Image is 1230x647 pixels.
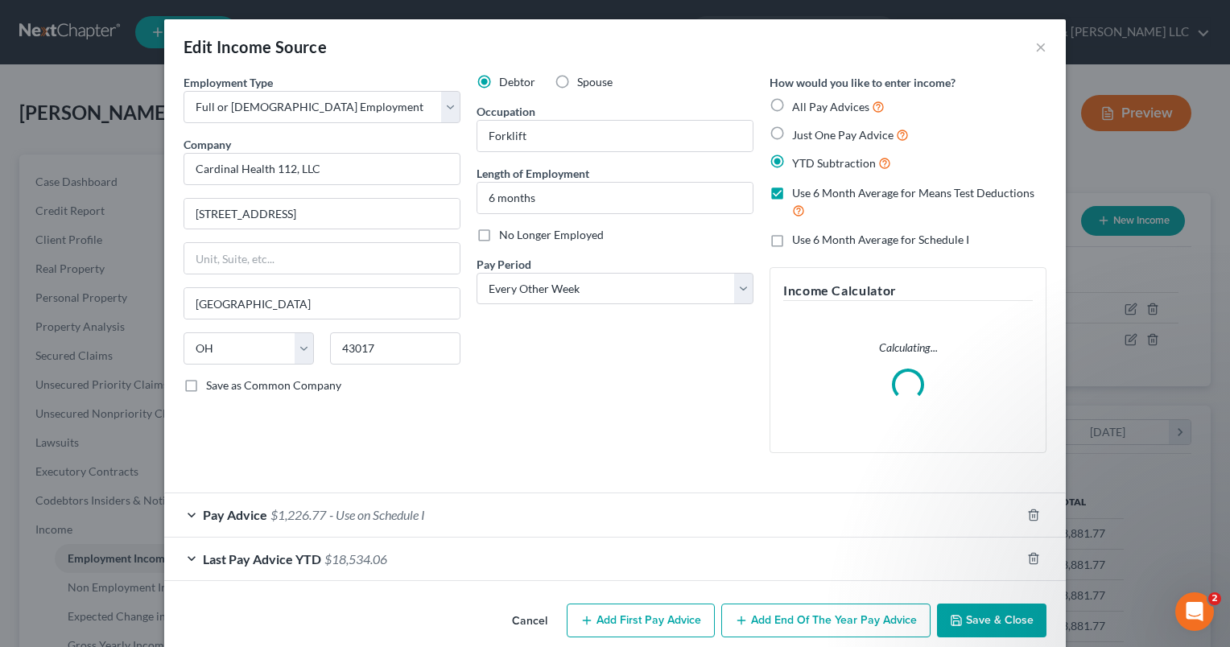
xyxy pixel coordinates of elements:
span: All Pay Advices [792,100,869,113]
div: No, those are the main ones and I'm happy to see that 106D is updated. Thank you for the update. [58,415,309,482]
button: Home [281,6,312,37]
p: Calculating... [783,340,1033,356]
div: No, those are the main ones and I'm happy to see that 106D is updated. Thank you for the update. [71,425,296,472]
span: Pay Period [477,258,531,271]
span: $1,226.77 [270,507,326,522]
div: Edit Income Source [184,35,327,58]
div: Courtney says… [13,122,309,265]
span: - Use on Schedule I [329,507,425,522]
button: Send a message… [276,517,302,543]
div: Were there any other forms you were waiting on? The rest should already be dynamic in the app. [26,345,251,393]
img: Profile image for Operator [46,9,72,35]
div: Katie says… [13,265,309,415]
label: Occupation [477,103,535,120]
div: Any update on the dynamic forms? I have details disclosed on a business interest and it is frustr... [58,122,309,252]
span: Spouse [577,75,613,89]
div: Any update on the dynamic forms? I have details disclosed on a business interest and it is frustr... [71,132,296,242]
button: go back [10,6,41,37]
div: Hi [PERSON_NAME]! Our Development Team is still working on this at the moment. We will update you... [13,5,264,87]
div: We're in the final stages of testing 107 and 106AB. I would anticipate [DATE] or [DATE] for those... [13,265,264,402]
span: Save as Common Company [206,378,341,392]
span: No Longer Employed [499,228,604,241]
iframe: Intercom live chat [1175,592,1214,631]
span: Use 6 Month Average for Means Test Deductions [792,186,1034,200]
input: Enter city... [184,288,460,319]
button: Gif picker [51,524,64,537]
label: Length of Employment [477,165,589,182]
button: Upload attachment [76,524,89,537]
span: YTD Subtraction [792,156,876,170]
span: Company [184,138,231,151]
span: Debtor [499,75,535,89]
span: $18,534.06 [324,551,387,567]
button: × [1035,37,1046,56]
input: Unit, Suite, etc... [184,243,460,274]
button: Cancel [499,605,560,637]
h5: Income Calculator [783,281,1033,301]
button: Add End of the Year Pay Advice [721,604,931,637]
input: Enter zip... [330,332,460,365]
span: Last Pay Advice YTD [203,551,321,567]
div: [DATE] [13,101,309,122]
input: Search company by name... [184,153,460,185]
label: How would you like to enter income? [770,74,956,91]
span: Use 6 Month Average for Schedule I [792,233,969,246]
span: Employment Type [184,76,273,89]
span: Pay Advice [203,507,267,522]
div: We're in the final stages of testing 107 and 106AB. I would anticipate [DATE] or [DATE] for those... [26,274,251,337]
button: Emoji picker [25,524,38,537]
span: 2 [1208,592,1221,605]
textarea: Message… [14,490,308,517]
div: Courtney says… [13,415,309,495]
input: -- [477,121,753,151]
div: James says… [13,5,309,100]
input: ex: 2 years [477,183,753,213]
h1: Operator [78,15,135,27]
button: Save & Close [937,604,1046,637]
span: Just One Pay Advice [792,128,894,142]
div: Hi [PERSON_NAME]! Our Development Team is still working on this at the moment. We will update you... [26,14,251,77]
input: Enter address... [184,199,460,229]
button: Add First Pay Advice [567,604,715,637]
